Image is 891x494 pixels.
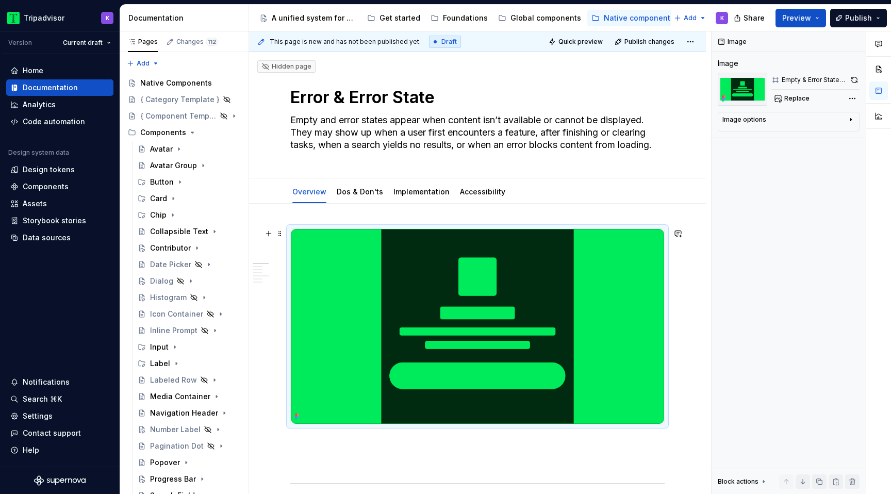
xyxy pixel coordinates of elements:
a: Media Container [134,388,244,405]
div: Global components [510,13,581,23]
span: Add [684,14,697,22]
a: Avatar Group [134,157,244,174]
div: { Component Template } [140,111,217,121]
div: Native components [604,13,674,23]
div: Labeled Row [150,375,197,385]
span: Share [744,13,765,23]
a: { Component Template } [124,108,244,124]
a: Foundations [426,10,492,26]
a: Contributor [134,240,244,256]
div: Native Components [140,78,212,88]
div: Image options [722,116,766,124]
a: Global components [494,10,585,26]
div: Number Label [150,424,201,435]
button: Contact support [6,425,113,441]
button: TripadvisorK [2,7,118,29]
span: Publish [845,13,872,23]
div: Contributor [150,243,191,253]
div: K [720,14,724,22]
a: Histogram [134,289,244,306]
a: Documentation [6,79,113,96]
a: Number Label [134,421,244,438]
span: Draft [441,38,457,46]
div: Design tokens [23,164,75,175]
div: Documentation [23,83,78,93]
div: Chip [134,207,244,223]
a: Inline Prompt [134,322,244,339]
div: Button [134,174,244,190]
div: Components [23,182,69,192]
button: Share [729,9,771,27]
div: Tripadvisor [24,13,64,23]
a: Native Components [124,75,244,91]
div: Analytics [23,100,56,110]
div: Contact support [23,428,81,438]
div: Icon Container [150,309,203,319]
span: This page is new and has not been published yet. [270,38,421,46]
a: { Category Template } [124,91,244,108]
textarea: Empty and error states appear when content isn’t available or cannot be displayed. They may show ... [288,112,663,153]
svg: Supernova Logo [34,475,86,486]
span: Current draft [63,39,103,47]
span: 112 [206,38,218,46]
div: Block actions [718,477,758,486]
div: Get started [379,13,420,23]
div: Block actions [718,474,768,489]
div: Avatar [150,144,173,154]
div: Inline Prompt [150,325,197,336]
div: Settings [23,411,53,421]
img: b4db4bad-136d-4118-9cef-08fad7a8b24f.png [718,73,767,106]
span: Replace [784,94,810,103]
a: Storybook stories [6,212,113,229]
a: Analytics [6,96,113,113]
div: Assets [23,199,47,209]
button: Notifications [6,374,113,390]
div: K [106,14,109,22]
div: Pages [128,38,158,46]
div: Chip [150,210,167,220]
div: Image [718,58,738,69]
button: Search ⌘K [6,391,113,407]
span: Add [137,59,150,68]
button: Image options [722,116,855,128]
div: Design system data [8,149,69,157]
div: A unified system for every journey. [272,13,357,23]
a: Collapsible Text [134,223,244,240]
div: Dialog [150,276,173,286]
a: Accessibility [460,187,505,196]
div: Changes [176,38,218,46]
div: Documentation [128,13,244,23]
div: Notifications [23,377,70,387]
a: Implementation [393,187,450,196]
div: Page tree [255,8,669,28]
a: Progress Bar [134,471,244,487]
a: Date Picker [134,256,244,273]
div: Input [134,339,244,355]
div: Date Picker [150,259,191,270]
button: Publish [830,9,887,27]
span: Quick preview [558,38,603,46]
div: Histogram [150,292,187,303]
a: Labeled Row [134,372,244,388]
div: Accessibility [456,180,509,202]
a: Overview [292,187,326,196]
div: Button [150,177,174,187]
div: Code automation [23,117,85,127]
span: Publish changes [624,38,674,46]
div: Media Container [150,391,210,402]
div: Search ⌘K [23,394,62,404]
a: Components [6,178,113,195]
a: Native components [587,10,679,26]
button: Add [124,56,162,71]
div: Help [23,445,39,455]
div: Collapsible Text [150,226,208,237]
a: Get started [363,10,424,26]
a: Data sources [6,229,113,246]
a: Avatar [134,141,244,157]
a: Assets [6,195,113,212]
div: Avatar Group [150,160,197,171]
button: Quick preview [546,35,607,49]
button: Add [671,11,709,25]
div: Empty & Error State- thumbnail [782,76,847,84]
